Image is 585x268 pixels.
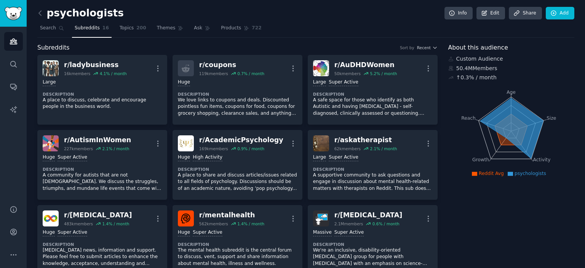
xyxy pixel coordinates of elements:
button: Recent [417,45,438,50]
img: askatherapist [313,135,329,151]
div: Super Active [58,154,87,161]
a: r/coupons119kmembers0.7% / monthHugeDescriptionWe love links to coupons and deals. Discounted poi... [173,55,302,125]
div: Huge [178,154,190,161]
a: Search [37,22,67,38]
h2: psychologists [37,7,124,19]
a: Info [444,7,473,20]
dt: Description [43,167,162,172]
span: Recent [417,45,431,50]
div: 2.1 % / month [370,146,397,151]
dt: Description [313,167,432,172]
div: 0.6 % / month [372,221,400,226]
div: 0.9 % / month [237,146,264,151]
div: r/ AcademicPsychology [199,135,283,145]
span: psychologists [515,171,546,176]
a: askatherapistr/askatherapist62kmembers2.1% / monthLargeSuper ActiveDescriptionA supportive commun... [308,130,438,200]
span: About this audience [448,43,508,53]
div: 2.1 % / month [102,146,129,151]
tspan: Reach [461,115,476,120]
tspan: Age [507,90,516,95]
div: 119k members [199,71,228,76]
a: Edit [476,7,505,20]
div: 562k members [199,221,228,226]
div: Super Active [58,229,87,236]
div: Huge [178,79,190,86]
span: 16 [102,25,109,32]
dt: Description [313,242,432,247]
dt: Description [43,242,162,247]
a: Topics200 [117,22,149,38]
div: Huge [43,154,55,161]
a: Add [546,7,574,20]
a: Products722 [218,22,264,38]
div: Large [43,79,56,86]
div: Custom Audience [448,55,575,63]
dt: Description [313,91,432,97]
div: Large [313,79,326,86]
a: AutismInWomenr/AutismInWomen227kmembers2.1% / monthHugeSuper ActiveDescriptionA community for aut... [37,130,167,200]
a: AuDHDWomenr/AuDHDWomen50kmembers5.2% / monthLargeSuper ActiveDescriptionA safe space for those wh... [308,55,438,125]
span: Reddit Avg [479,171,504,176]
div: 483k members [64,221,93,226]
tspan: Activity [533,157,550,162]
a: ladybusinessr/ladybusiness16kmembers4.1% / monthLargeDescriptionA place to discuss, celebrate and... [37,55,167,125]
p: A community for autists that are not [DEMOGRAPHIC_DATA]. We discuss the struggles, triumphs, and ... [43,172,162,192]
div: r/ coupons [199,60,264,70]
div: r/ AutismInWomen [64,135,131,145]
div: Sort by [400,45,414,50]
div: 16k members [64,71,90,76]
p: We're an inclusive, disability-oriented [MEDICAL_DATA] group for people with [MEDICAL_DATA] with ... [313,247,432,267]
span: Themes [157,25,176,32]
span: Subreddits [37,43,70,53]
div: 50.4M Members [448,64,575,72]
img: AutismInWomen [43,135,59,151]
a: Ask [191,22,213,38]
div: Massive [313,229,332,236]
span: 200 [136,25,146,32]
div: 50k members [334,71,361,76]
span: Ask [194,25,202,32]
div: 2.1M members [334,221,363,226]
a: Themes [154,22,186,38]
span: Subreddits [75,25,100,32]
p: The mental health subreddit is the central forum to discuss, vent, support and share information ... [178,247,297,267]
p: A supportive community to ask questions and engage in discussion about mental health-related matt... [313,172,432,192]
div: 227k members [64,146,93,151]
tspan: Growth [472,157,489,162]
div: ↑ 0.3 % / month [456,74,497,82]
span: 722 [252,25,262,32]
img: GummySearch logo [5,7,22,20]
div: r/ [MEDICAL_DATA] [334,210,403,220]
div: Huge [178,229,190,236]
p: We love links to coupons and deals. Discounted pointless fun items, coupons for food, coupons for... [178,97,297,117]
div: Super Active [334,229,364,236]
p: A place to share and discuss articles/issues related to all fields of psychology. Discussions sho... [178,172,297,192]
div: 1.4 % / month [237,221,264,226]
p: A safe space for those who identify as both Autistic and having [MEDICAL_DATA] - self-diagnosed, ... [313,97,432,117]
div: 1.4 % / month [102,221,129,226]
div: Super Active [193,229,222,236]
div: r/ mentalhealth [199,210,264,220]
p: A place to discuss, celebrate and encourage people in the business world. [43,97,162,110]
a: Share [509,7,542,20]
div: 0.7 % / month [237,71,264,76]
dt: Description [43,91,162,97]
div: Super Active [329,79,358,86]
div: High Activity [193,154,222,161]
img: ladybusiness [43,60,59,76]
span: Search [40,25,56,32]
span: Products [221,25,241,32]
dt: Description [178,91,297,97]
div: 5.2 % / month [370,71,397,76]
dt: Description [178,242,297,247]
div: 4.1 % / month [100,71,127,76]
img: mentalhealth [178,210,194,226]
div: r/ AuDHDWomen [334,60,397,70]
div: r/ ladybusiness [64,60,127,70]
img: autism [43,210,59,226]
span: Topics [120,25,134,32]
a: Subreddits16 [72,22,112,38]
p: [MEDICAL_DATA] news, information and support. Please feel free to submit articles to enhance the ... [43,247,162,267]
img: AcademicPsychology [178,135,194,151]
dt: Description [178,167,297,172]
